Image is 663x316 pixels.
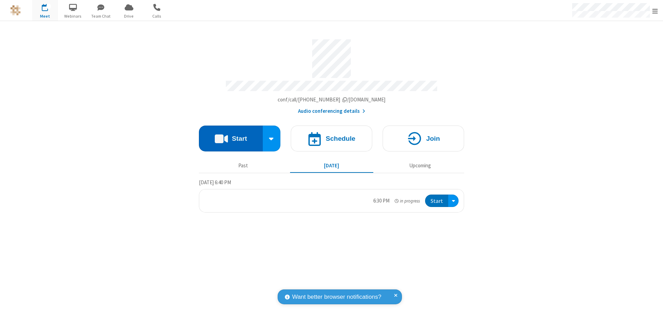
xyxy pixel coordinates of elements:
[232,135,247,142] h4: Start
[88,13,114,19] span: Team Chat
[263,126,281,151] div: Start conference options
[144,13,170,19] span: Calls
[291,126,372,151] button: Schedule
[47,4,51,9] div: 1
[116,13,142,19] span: Drive
[199,179,231,186] span: [DATE] 6:40 PM
[378,159,462,172] button: Upcoming
[395,198,420,204] em: in progress
[202,159,285,172] button: Past
[199,34,464,115] section: Account details
[10,5,21,16] img: QA Selenium DO NOT DELETE OR CHANGE
[373,197,390,205] div: 6:30 PM
[426,135,440,142] h4: Join
[278,96,386,104] button: Copy my meeting room linkCopy my meeting room link
[60,13,86,19] span: Webinars
[290,159,373,172] button: [DATE]
[448,195,459,207] div: Open menu
[425,195,448,207] button: Start
[278,96,386,103] span: Copy my meeting room link
[199,126,263,151] button: Start
[32,13,58,19] span: Meet
[326,135,355,142] h4: Schedule
[298,107,365,115] button: Audio conferencing details
[199,178,464,213] section: Today's Meetings
[292,293,381,302] span: Want better browser notifications?
[383,126,464,151] button: Join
